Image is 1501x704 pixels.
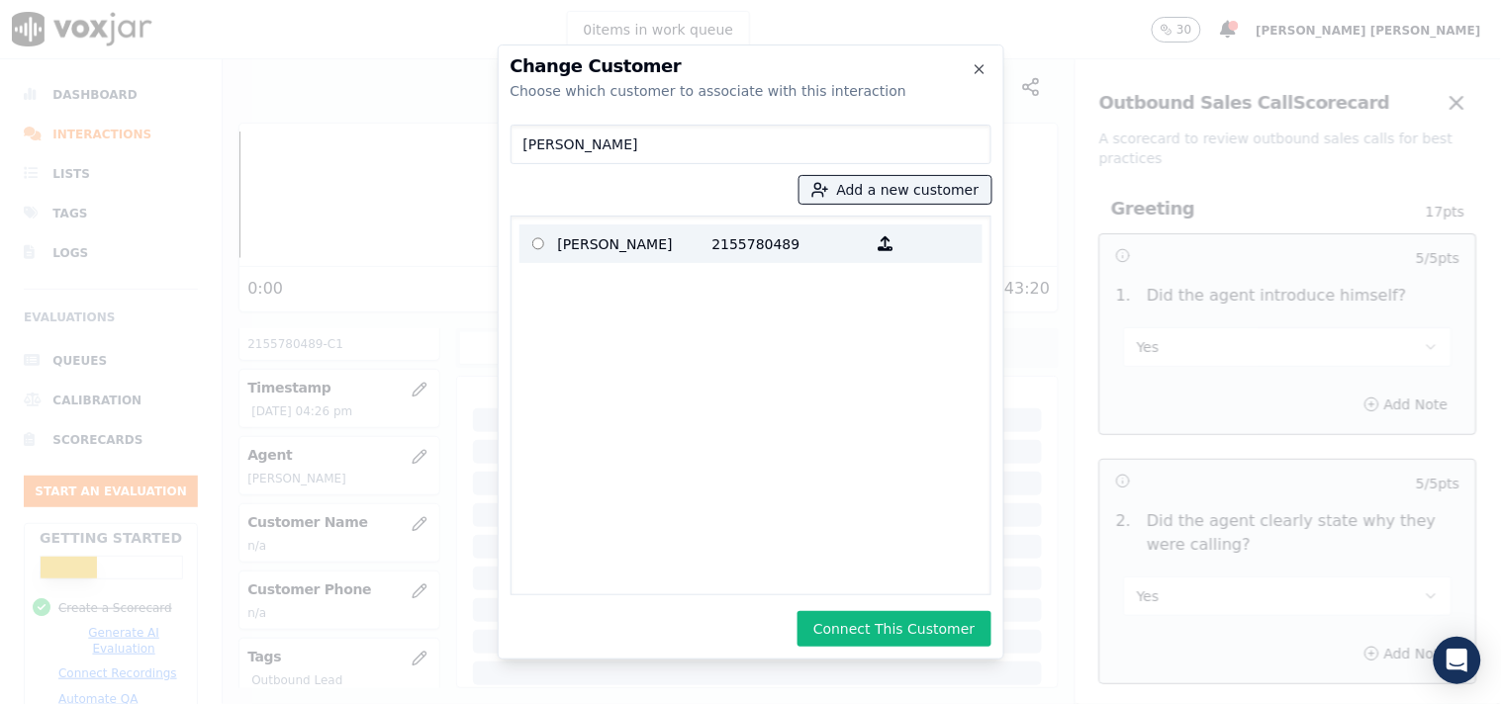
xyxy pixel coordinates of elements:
[532,237,545,250] input: [PERSON_NAME] 2155780489
[867,228,905,259] button: [PERSON_NAME] 2155780489
[799,176,991,204] button: Add a new customer
[558,228,712,259] p: [PERSON_NAME]
[712,228,867,259] p: 2155780489
[511,81,991,101] div: Choose which customer to associate with this interaction
[1434,637,1481,684] div: Open Intercom Messenger
[797,611,990,647] button: Connect This Customer
[511,57,991,75] h2: Change Customer
[511,125,991,164] input: Search Customers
